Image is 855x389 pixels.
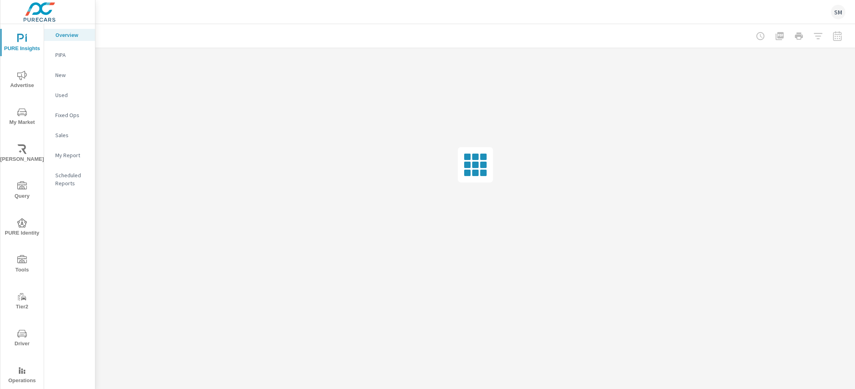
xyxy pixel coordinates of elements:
span: [PERSON_NAME] [3,144,41,164]
div: Overview [44,29,95,41]
p: Used [55,91,89,99]
p: My Report [55,151,89,159]
div: Fixed Ops [44,109,95,121]
p: Scheduled Reports [55,171,89,187]
p: Fixed Ops [55,111,89,119]
div: PIPA [44,49,95,61]
div: My Report [44,149,95,161]
div: New [44,69,95,81]
div: Scheduled Reports [44,169,95,189]
span: Operations [3,366,41,385]
span: PURE Identity [3,218,41,238]
p: Sales [55,131,89,139]
div: SM [831,5,845,19]
span: Driver [3,329,41,348]
span: Advertise [3,71,41,90]
span: My Market [3,107,41,127]
p: Overview [55,31,89,39]
p: PIPA [55,51,89,59]
span: Query [3,181,41,201]
div: Used [44,89,95,101]
span: Tools [3,255,41,275]
p: New [55,71,89,79]
span: PURE Insights [3,34,41,53]
div: Sales [44,129,95,141]
span: Tier2 [3,292,41,312]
